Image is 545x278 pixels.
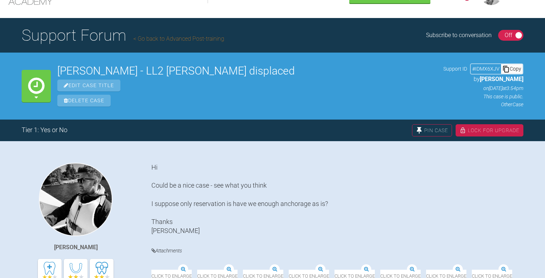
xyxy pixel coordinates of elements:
span: [PERSON_NAME] [480,76,523,82]
div: Off [505,31,512,40]
img: pin.fff216dc.svg [416,127,422,134]
div: Subscribe to conversation [426,31,492,40]
div: Pin Case [412,124,452,136]
p: by [443,75,523,84]
span: Delete Case [57,95,111,107]
h1: Support Forum [22,23,224,48]
div: Lock For Upgrade [456,124,523,136]
div: Hi Could be a nice case - see what you think I suppose only reservation is have we enough anchora... [151,163,523,236]
a: Go back to Advanced Post-training [133,35,224,42]
div: Copy [501,64,523,73]
div: # IDMX6XJV [471,65,501,73]
span: Support ID [443,65,467,73]
p: Other Case [443,100,523,108]
p: This case is public. [443,93,523,100]
img: David Birkin [39,163,112,236]
h2: [PERSON_NAME] - LL2 [PERSON_NAME] displaced [57,66,437,76]
img: lock.6dc949b6.svg [460,127,466,134]
h4: Attachments [151,246,523,255]
div: Tier 1: Yes or No [22,125,67,135]
div: [PERSON_NAME] [54,243,98,252]
p: on [DATE] at 3:54pm [443,84,523,92]
span: Edit Case Title [57,80,120,91]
